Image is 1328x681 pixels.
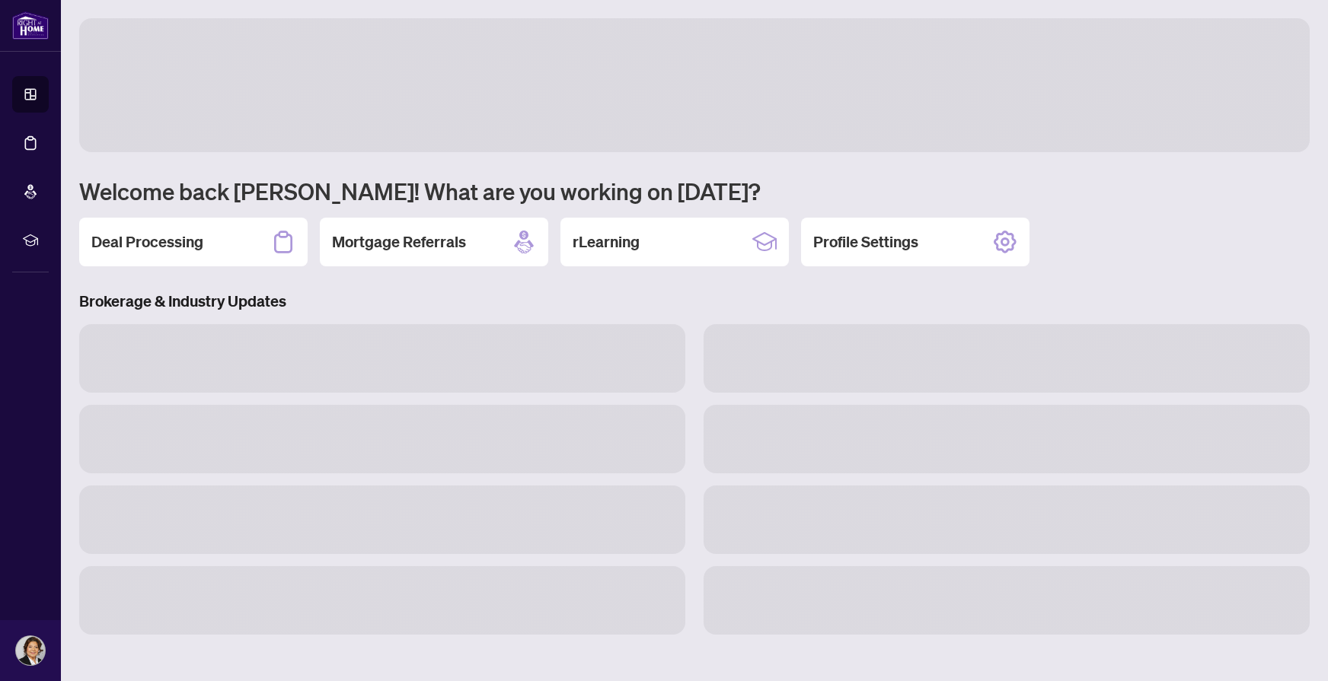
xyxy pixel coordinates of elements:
[813,231,918,253] h2: Profile Settings
[79,291,1310,312] h3: Brokerage & Industry Updates
[573,231,640,253] h2: rLearning
[16,636,45,665] img: Profile Icon
[12,11,49,40] img: logo
[79,177,1310,205] h1: Welcome back [PERSON_NAME]! What are you working on [DATE]?
[332,231,466,253] h2: Mortgage Referrals
[91,231,203,253] h2: Deal Processing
